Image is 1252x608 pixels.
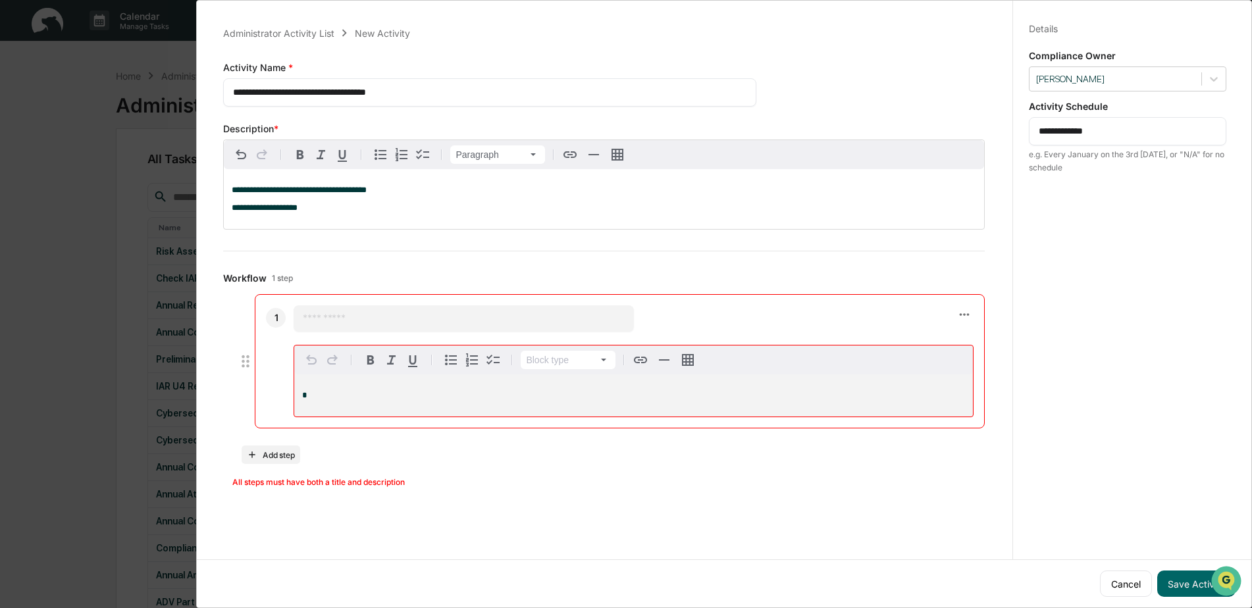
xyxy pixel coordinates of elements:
[13,192,24,203] div: 🔎
[381,349,402,370] button: Italic
[1029,101,1226,112] p: Activity Schedule
[1029,148,1226,174] div: e.g. Every January on the 3rd [DATE], or "N/A" for no schedule
[355,28,410,39] div: New Activity
[26,166,85,179] span: Preclearance
[13,101,37,124] img: 1746055101610-c473b297-6a78-478c-a979-82029cc54cd1
[223,123,274,134] span: Description
[131,223,159,233] span: Pylon
[95,167,106,178] div: 🗄️
[45,101,216,114] div: Start new chat
[223,62,288,73] span: Activity Name
[290,144,311,165] button: Bold
[8,161,90,184] a: 🖐️Preclearance
[109,166,163,179] span: Attestations
[332,144,353,165] button: Underline
[1210,565,1245,600] iframe: Open customer support
[93,222,159,233] a: Powered byPylon
[90,161,169,184] a: 🗄️Attestations
[1029,50,1226,61] p: Compliance Owner
[242,445,300,464] button: Add step
[450,145,545,164] button: Block type
[360,349,381,370] button: Bold
[272,273,293,283] span: 1 step
[311,144,332,165] button: Italic
[8,186,88,209] a: 🔎Data Lookup
[45,114,167,124] div: We're available if you need us!
[13,28,240,49] p: How can we help?
[223,28,334,39] div: Administrator Activity List
[266,308,286,328] div: 1
[1029,23,1058,34] div: Details
[13,167,24,178] div: 🖐️
[230,144,251,165] button: Undo Ctrl+Z
[26,191,83,204] span: Data Lookup
[223,272,267,284] span: Workflow
[402,349,423,370] button: Underline
[224,105,240,120] button: Start new chat
[521,351,615,369] button: Block type
[232,478,985,486] div: All steps must have both a title and description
